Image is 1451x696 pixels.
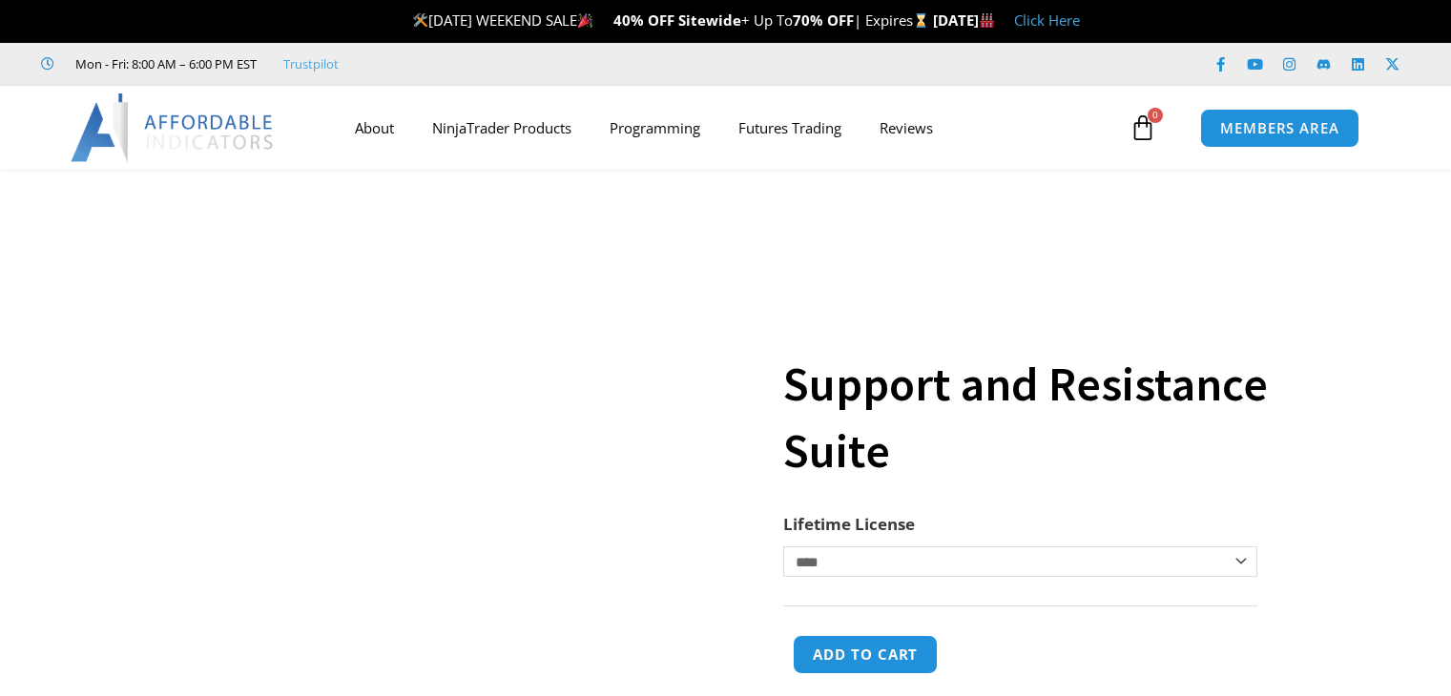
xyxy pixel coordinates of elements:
[914,13,928,28] img: ⌛
[336,106,413,150] a: About
[860,106,952,150] a: Reviews
[933,10,995,30] strong: [DATE]
[336,106,1125,150] nav: Menu
[613,10,741,30] strong: 40% OFF Sitewide
[283,52,339,75] a: Trustpilot
[591,106,719,150] a: Programming
[783,351,1340,484] h1: Support and Resistance Suite
[793,635,938,674] button: Add to cart
[1220,121,1339,135] span: MEMBERS AREA
[1200,109,1359,148] a: MEMBERS AREA
[413,13,427,28] img: 🛠️
[980,13,994,28] img: 🏭
[1101,100,1185,155] a: 0
[1014,10,1080,30] a: Click Here
[71,52,257,75] span: Mon - Fri: 8:00 AM – 6:00 PM EST
[412,10,932,30] span: [DATE] WEEKEND SALE + Up To | Expires
[1148,108,1163,123] span: 0
[413,106,591,150] a: NinjaTrader Products
[783,513,915,535] label: Lifetime License
[793,10,854,30] strong: 70% OFF
[578,13,592,28] img: 🎉
[71,93,276,162] img: LogoAI | Affordable Indicators – NinjaTrader
[719,106,860,150] a: Futures Trading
